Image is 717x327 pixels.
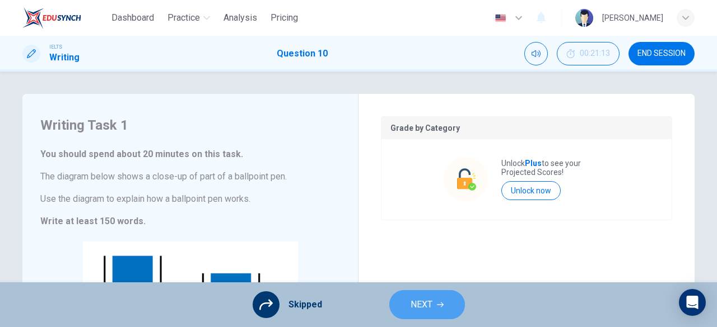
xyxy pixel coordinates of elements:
[266,8,302,28] button: Pricing
[163,8,215,28] button: Practice
[40,148,340,161] h6: You should spend about 20 minutes on this task.
[224,11,257,25] span: Analysis
[40,170,340,183] h6: The diagram below shows a close-up of part of a ballpoint pen.
[277,47,328,60] h1: Question 10
[219,8,262,28] button: Analysis
[49,43,62,51] span: IELTS
[575,9,593,27] img: Profile picture
[22,7,81,29] img: EduSynch logo
[501,181,561,200] button: Unlock now
[390,124,663,132] p: Grade by Category
[679,289,706,316] div: Open Intercom Messenger
[411,297,432,312] span: NEXT
[524,42,548,65] div: Mute
[22,7,107,29] a: EduSynch logo
[40,216,146,226] strong: Write at least 150 words.
[167,11,200,25] span: Practice
[111,11,154,25] span: Dashboard
[637,49,686,58] span: END SESSION
[493,14,508,22] img: en
[557,42,620,65] button: 00:21:13
[40,192,340,206] h6: Use the diagram to explain how a ballpoint pen works.
[580,49,610,58] span: 00:21:13
[501,159,610,177] p: Unlock to see your Projected Scores!
[602,11,663,25] div: [PERSON_NAME]
[271,11,298,25] span: Pricing
[40,116,340,134] h4: Writing Task 1
[288,298,322,311] span: Skipped
[49,51,80,64] h1: Writing
[107,8,159,28] button: Dashboard
[525,159,542,168] strong: Plus
[389,290,465,319] button: NEXT
[628,42,695,65] button: END SESSION
[557,42,620,65] div: Hide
